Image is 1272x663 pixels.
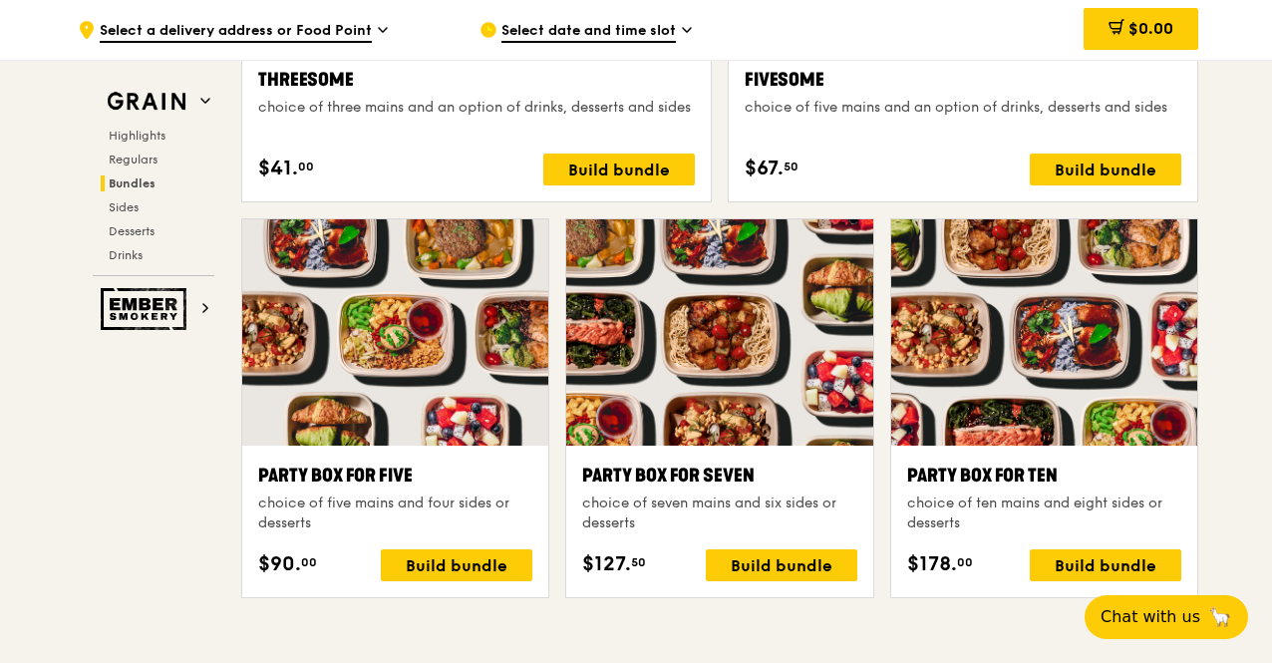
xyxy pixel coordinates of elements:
img: Grain web logo [101,84,192,120]
div: choice of five mains and an option of drinks, desserts and sides [745,98,1181,118]
img: Ember Smokery web logo [101,288,192,330]
div: Build bundle [706,549,857,581]
div: Build bundle [381,549,532,581]
span: Chat with us [1101,605,1200,629]
div: Build bundle [1030,549,1181,581]
span: 00 [298,159,314,174]
span: 00 [301,554,317,570]
span: $127. [582,549,631,579]
span: $67. [745,154,784,183]
div: Party Box for Ten [907,462,1181,490]
span: 🦙 [1208,605,1232,629]
span: 50 [631,554,646,570]
div: Party Box for Seven [582,462,856,490]
span: Highlights [109,129,165,143]
span: $0.00 [1128,19,1173,38]
div: choice of ten mains and eight sides or desserts [907,494,1181,533]
div: choice of three mains and an option of drinks, desserts and sides [258,98,695,118]
div: Build bundle [543,154,695,185]
div: choice of five mains and four sides or desserts [258,494,532,533]
span: Desserts [109,224,155,238]
span: Select a delivery address or Food Point [100,21,372,43]
button: Chat with us🦙 [1085,595,1248,639]
span: $41. [258,154,298,183]
div: Threesome [258,66,695,94]
span: Sides [109,200,139,214]
span: Drinks [109,248,143,262]
span: 00 [957,554,973,570]
div: Fivesome [745,66,1181,94]
span: $90. [258,549,301,579]
div: choice of seven mains and six sides or desserts [582,494,856,533]
div: Party Box for Five [258,462,532,490]
span: 50 [784,159,798,174]
span: $178. [907,549,957,579]
span: Regulars [109,153,158,166]
span: Select date and time slot [501,21,676,43]
div: Build bundle [1030,154,1181,185]
span: Bundles [109,176,156,190]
